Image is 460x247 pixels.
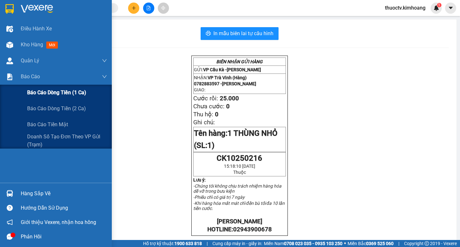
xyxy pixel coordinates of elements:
button: aim [158,3,169,14]
img: solution-icon [6,73,13,80]
span: notification [7,219,13,225]
span: printer [206,31,211,37]
strong: 1900 633 818 [174,241,202,246]
span: Kho hàng [21,42,43,48]
strong: BIÊN NHẬN GỬI HÀNG [216,59,263,64]
span: Thuộc [233,170,246,175]
span: VP Trà Vinh (Hàng) [208,75,247,80]
button: plus [128,3,139,14]
span: Báo cáo dòng tiền (2 ca) [27,104,86,112]
span: plus [132,6,136,10]
span: caret-down [448,5,454,11]
span: CK10250216 [217,154,262,163]
span: 02943900678 [233,226,272,233]
img: icon-new-feature [433,5,439,11]
span: Doanh số tạo đơn theo VP gửi (trạm) [27,133,107,149]
div: Hướng dẫn sử dụng [21,203,107,213]
span: Báo cáo [21,73,40,81]
span: In mẫu biên lai tự cấu hình [213,29,273,37]
span: [PERSON_NAME] [227,67,261,72]
div: Phản hồi [21,232,107,242]
span: Chưa cước: [193,103,225,110]
span: | [207,240,208,247]
span: 0782883597 - [194,81,256,86]
span: Giới thiệu Vexere, nhận hoa hồng [21,218,96,226]
span: mới [46,42,58,49]
span: Miền Bắc [348,240,394,247]
span: 25.000 [220,95,239,102]
em: -Chúng tôi không chịu trách nhiệm hàng hóa dễ vỡ trong bưu kiện [193,183,281,194]
span: 1) [207,141,214,150]
sup: 1 [437,3,441,7]
span: question-circle [7,205,13,211]
button: file-add [143,3,154,14]
span: 1 [438,3,440,7]
span: Quản Lý [21,57,39,65]
span: Cung cấp máy in - giấy in: [212,240,262,247]
p: GỬI: [194,67,285,72]
span: [PERSON_NAME] [222,81,256,86]
span: down [102,58,107,63]
span: aim [161,6,165,10]
img: warehouse-icon [6,58,13,64]
span: Báo cáo tiền mặt [27,120,68,128]
span: 15:18:10 [DATE] [224,164,255,169]
img: warehouse-icon [6,26,13,32]
em: -Phiếu chỉ có giá trị 7 ngày [193,195,245,200]
span: Hỗ trợ kỹ thuật: [143,240,202,247]
img: warehouse-icon [6,42,13,48]
span: message [7,234,13,240]
strong: 0708 023 035 - 0935 103 250 [284,241,342,246]
span: Báo cáo dòng tiền (1 ca) [27,89,86,96]
span: down [102,74,107,79]
button: caret-down [445,3,456,14]
span: Tên hàng: [194,129,278,150]
strong: HOTLINE: [207,226,272,233]
span: | [398,240,399,247]
span: 0 [226,103,230,110]
strong: 0369 525 060 [366,241,394,246]
strong: Lưu ý: [193,177,206,182]
span: Ghi chú: [193,119,215,126]
p: NHẬN: [194,75,285,80]
strong: [PERSON_NAME] [217,218,262,225]
div: Hàng sắp về [21,189,107,198]
span: file-add [146,6,151,10]
img: warehouse-icon [6,190,13,197]
span: GIAO: [194,87,205,92]
span: Miền Nam [264,240,342,247]
span: ⚪️ [344,242,346,245]
em: -Khi hàng hóa mất mát chỉ đền bù tối đa 10 lần tiền cước. [193,201,285,211]
span: VP Cầu Kè - [203,67,261,72]
span: Thu hộ: [193,111,213,118]
span: Cước rồi: [193,95,218,102]
span: Điều hành xe [21,25,52,33]
button: printerIn mẫu biên lai tự cấu hình [201,27,279,40]
span: 1 THÙNG NHỎ (SL: [194,129,278,150]
span: thuoctv.kimhoang [380,4,431,12]
img: logo-vxr [5,4,14,14]
span: 0 [215,111,218,118]
span: copyright [425,241,429,246]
